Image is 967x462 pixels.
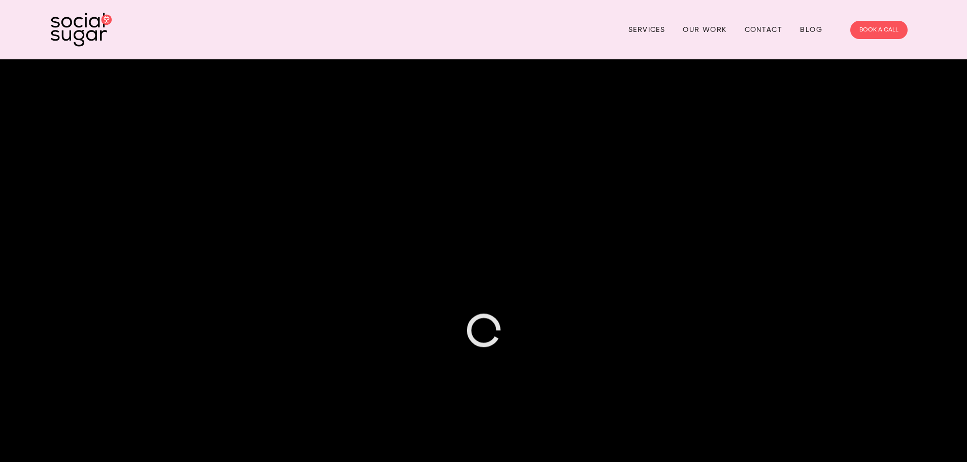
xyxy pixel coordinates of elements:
[850,21,908,39] a: BOOK A CALL
[683,22,726,38] a: Our Work
[628,22,665,38] a: Services
[745,22,783,38] a: Contact
[800,22,822,38] a: Blog
[51,13,112,47] img: SocialSugar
